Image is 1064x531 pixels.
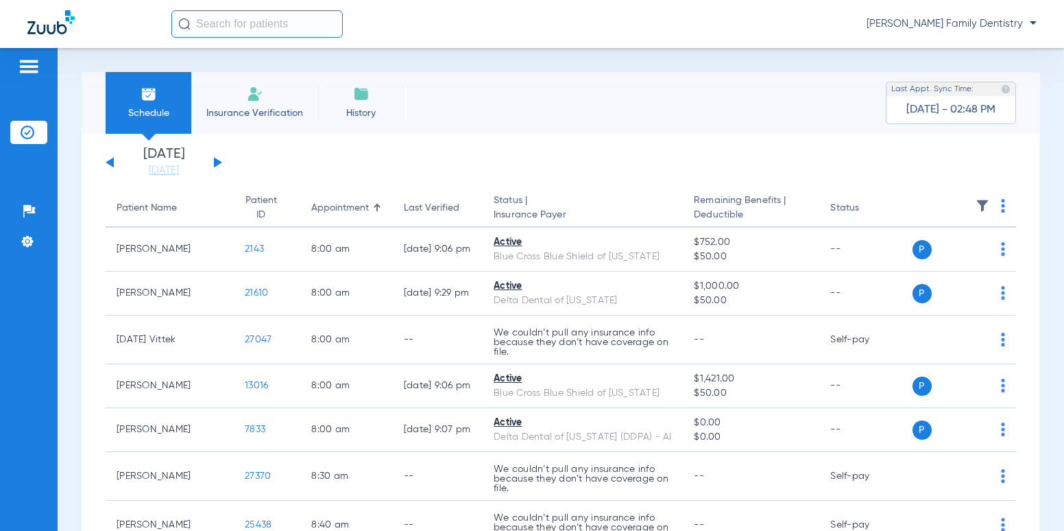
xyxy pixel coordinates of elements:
[245,244,264,254] span: 2143
[819,272,912,316] td: --
[328,106,394,120] span: History
[245,471,271,481] span: 27370
[1001,242,1005,256] img: group-dot-blue.svg
[976,199,989,213] img: filter.svg
[494,372,672,386] div: Active
[311,201,381,215] div: Appointment
[819,316,912,364] td: Self-pay
[300,452,392,501] td: 8:30 AM
[106,272,234,316] td: [PERSON_NAME]
[1001,333,1005,346] img: group-dot-blue.svg
[300,228,392,272] td: 8:00 AM
[178,18,191,30] img: Search Icon
[393,364,483,408] td: [DATE] 9:06 PM
[353,86,370,102] img: History
[245,520,271,530] span: 25438
[694,279,808,294] span: $1,000.00
[393,452,483,501] td: --
[494,430,672,445] div: Delta Dental of [US_STATE] (DDPA) - AI
[1001,469,1005,483] img: group-dot-blue.svg
[300,272,392,316] td: 8:00 AM
[494,416,672,430] div: Active
[123,147,205,178] li: [DATE]
[694,520,704,530] span: --
[494,386,672,401] div: Blue Cross Blue Shield of [US_STATE]
[494,208,672,222] span: Insurance Payer
[694,235,808,250] span: $752.00
[300,364,392,408] td: 8:00 AM
[300,408,392,452] td: 8:00 AM
[117,201,223,215] div: Patient Name
[494,279,672,294] div: Active
[819,452,912,501] td: Self-pay
[106,408,234,452] td: [PERSON_NAME]
[694,430,808,445] span: $0.00
[245,335,271,344] span: 27047
[245,193,289,222] div: Patient ID
[106,316,234,364] td: [DATE] Vittek
[912,284,932,303] span: P
[694,294,808,308] span: $50.00
[891,82,974,96] span: Last Appt. Sync Time:
[494,328,672,357] p: We couldn’t pull any insurance info because they don’t have coverage on file.
[819,189,912,228] th: Status
[694,372,808,386] span: $1,421.00
[694,250,808,264] span: $50.00
[494,294,672,308] div: Delta Dental of [US_STATE]
[494,464,672,493] p: We couldn’t pull any insurance info because they don’t have coverage on file.
[1001,379,1005,392] img: group-dot-blue.svg
[819,364,912,408] td: --
[1001,199,1005,213] img: group-dot-blue.svg
[694,416,808,430] span: $0.00
[117,201,177,215] div: Patient Name
[171,10,343,38] input: Search for patients
[245,288,268,298] span: 21610
[311,201,369,215] div: Appointment
[912,240,932,259] span: P
[912,421,932,440] span: P
[819,228,912,272] td: --
[1001,84,1011,94] img: last sync help info
[245,425,265,434] span: 7833
[393,408,483,452] td: [DATE] 9:07 PM
[245,381,268,390] span: 13016
[245,193,277,222] div: Patient ID
[300,316,392,364] td: 8:00 AM
[404,201,459,215] div: Last Verified
[912,377,932,396] span: P
[106,228,234,272] td: [PERSON_NAME]
[494,235,672,250] div: Active
[1001,286,1005,300] img: group-dot-blue.svg
[404,201,472,215] div: Last Verified
[106,452,234,501] td: [PERSON_NAME]
[247,86,263,102] img: Manual Insurance Verification
[116,106,181,120] span: Schedule
[494,250,672,264] div: Blue Cross Blue Shield of [US_STATE]
[106,364,234,408] td: [PERSON_NAME]
[393,272,483,316] td: [DATE] 9:29 PM
[906,103,995,117] span: [DATE] - 02:48 PM
[393,228,483,272] td: [DATE] 9:06 PM
[27,10,75,34] img: Zuub Logo
[867,17,1037,31] span: [PERSON_NAME] Family Dentistry
[819,408,912,452] td: --
[483,189,683,228] th: Status |
[202,106,308,120] span: Insurance Verification
[393,316,483,364] td: --
[123,164,205,178] a: [DATE]
[694,386,808,401] span: $50.00
[694,335,704,344] span: --
[1001,423,1005,436] img: group-dot-blue.svg
[694,208,808,222] span: Deductible
[683,189,819,228] th: Remaining Benefits |
[141,86,157,102] img: Schedule
[18,58,40,75] img: hamburger-icon
[694,471,704,481] span: --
